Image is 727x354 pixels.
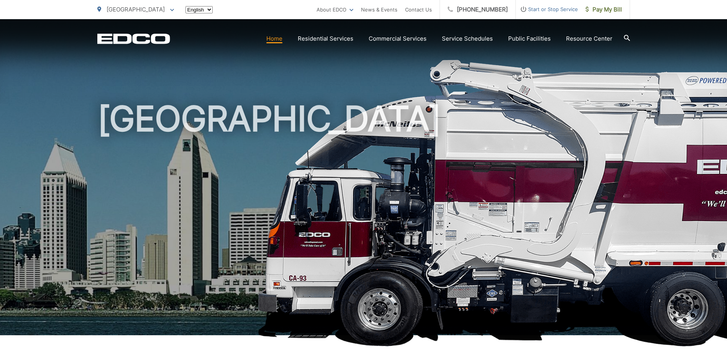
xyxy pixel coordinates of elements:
a: Resource Center [566,34,612,43]
span: [GEOGRAPHIC_DATA] [107,6,165,13]
span: Pay My Bill [586,5,622,14]
a: Contact Us [405,5,432,14]
a: Residential Services [298,34,353,43]
a: Public Facilities [508,34,551,43]
a: News & Events [361,5,397,14]
select: Select a language [185,6,213,13]
h1: [GEOGRAPHIC_DATA] [97,100,630,342]
a: Service Schedules [442,34,493,43]
a: Home [266,34,282,43]
a: EDCD logo. Return to the homepage. [97,33,170,44]
a: Commercial Services [369,34,427,43]
a: About EDCO [317,5,353,14]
